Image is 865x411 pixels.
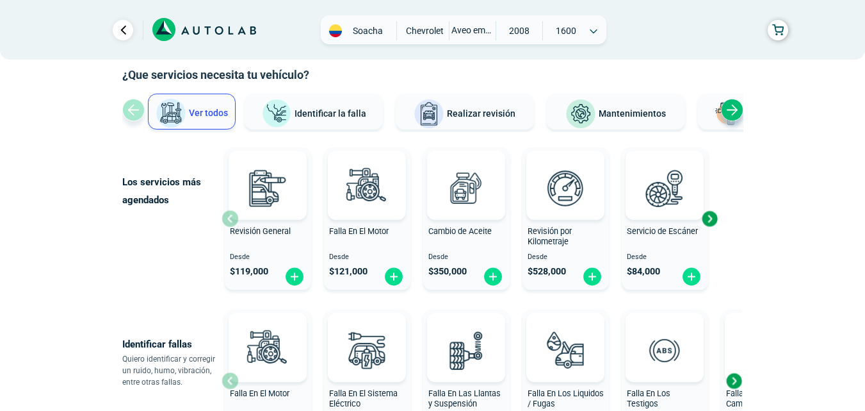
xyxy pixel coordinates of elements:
[348,315,386,354] img: AD0BCuuxAAAAAElFTkSuQmCC
[230,226,291,236] span: Revisión General
[122,353,222,388] p: Quiero identificar y corregir un ruido, humo, vibración, entre otras fallas.
[329,389,398,409] span: Falla En El Sistema Eléctrico
[156,98,186,129] img: Ver todos
[721,99,743,121] div: Next slide
[428,389,501,409] span: Falla En Las Llantas y Suspensión
[295,108,366,118] span: Identificar la falla
[622,147,708,290] button: Servicio de Escáner Desde $84,000
[537,160,594,216] img: revision_por_kilometraje-v3.svg
[402,21,448,40] span: CHEVROLET
[636,160,693,216] img: escaner-v3.svg
[547,94,685,130] button: Mantenimientos
[681,267,702,287] img: fi_plus-circle2.svg
[447,315,485,354] img: AD0BCuuxAAAAAElFTkSuQmCC
[565,99,596,130] img: Mantenimientos
[724,371,743,390] div: Next slide
[423,147,510,290] button: Cambio de Aceite Desde $350,000
[348,153,386,192] img: AD0BCuuxAAAAAElFTkSuQmCC
[122,173,222,209] p: Los servicios más agendados
[496,21,542,40] span: 2008
[239,160,296,216] img: revision_general-v3.svg
[329,266,368,277] span: $ 121,000
[700,209,719,228] div: Next slide
[396,94,534,130] button: Realizar revisión
[245,94,383,130] button: Identificar la falla
[528,266,566,277] span: $ 528,000
[329,226,389,236] span: Falla En El Motor
[627,389,670,409] span: Falla En Los Testigos
[483,267,503,287] img: fi_plus-circle2.svg
[324,147,410,290] button: Falla En El Motor Desde $121,000
[438,160,494,216] img: cambio_de_aceite-v3.svg
[528,389,604,409] span: Falla En Los Liquidos / Fugas
[449,21,495,39] span: AVEO EMOTION
[384,267,404,287] img: fi_plus-circle2.svg
[428,226,492,236] span: Cambio de Aceite
[230,266,268,277] span: $ 119,000
[239,322,296,378] img: diagnostic_engine-v3.svg
[736,322,792,378] img: diagnostic_caja-de-cambios-v3.svg
[339,160,395,216] img: diagnostic_engine-v3.svg
[522,147,609,290] button: Revisión por Kilometraje Desde $528,000
[636,322,693,378] img: diagnostic_diagnostic_abs-v3.svg
[329,253,405,262] span: Desde
[447,108,515,119] span: Realizar revisión
[329,24,342,37] img: Flag of COLOMBIA
[546,153,585,192] img: AD0BCuuxAAAAAElFTkSuQmCC
[248,153,287,192] img: AD0BCuuxAAAAAElFTkSuQmCC
[230,389,289,398] span: Falla En El Motor
[645,315,684,354] img: AD0BCuuxAAAAAElFTkSuQmCC
[528,226,572,247] span: Revisión por Kilometraje
[627,253,703,262] span: Desde
[113,20,133,40] a: Ir al paso anterior
[414,99,444,130] img: Realizar revisión
[645,153,684,192] img: AD0BCuuxAAAAAElFTkSuQmCC
[537,322,594,378] img: diagnostic_gota-de-sangre-v3.svg
[230,253,306,262] span: Desde
[447,153,485,192] img: AD0BCuuxAAAAAElFTkSuQmCC
[248,315,287,354] img: AD0BCuuxAAAAAElFTkSuQmCC
[582,267,602,287] img: fi_plus-circle2.svg
[428,266,467,277] span: $ 350,000
[627,266,660,277] span: $ 84,000
[189,108,228,118] span: Ver todos
[122,67,743,83] h2: ¿Que servicios necesita tu vehículo?
[528,253,604,262] span: Desde
[546,315,585,354] img: AD0BCuuxAAAAAElFTkSuQmCC
[627,226,698,236] span: Servicio de Escáner
[345,24,391,37] span: Soacha
[599,108,666,119] span: Mantenimientos
[122,335,222,353] p: Identificar fallas
[438,322,494,378] img: diagnostic_suspension-v3.svg
[543,21,588,40] span: 1600
[726,389,794,409] span: Falla En La Caja de Cambio
[261,99,292,129] img: Identificar la falla
[339,322,395,378] img: diagnostic_bombilla-v3.svg
[225,147,311,290] button: Revisión General Desde $119,000
[284,267,305,287] img: fi_plus-circle2.svg
[148,94,236,130] button: Ver todos
[428,253,505,262] span: Desde
[711,99,742,130] img: Latonería y Pintura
